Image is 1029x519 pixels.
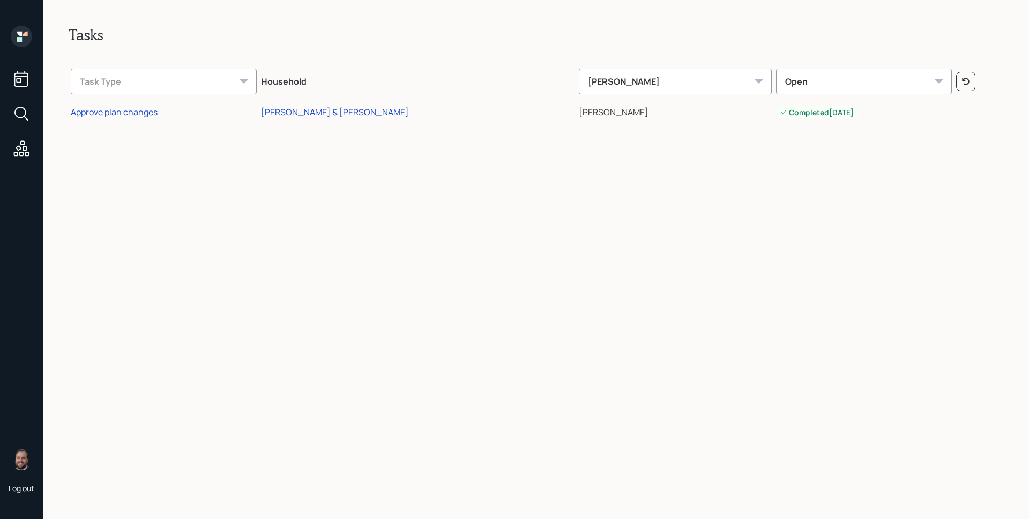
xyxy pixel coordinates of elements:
[261,106,409,118] div: [PERSON_NAME] & [PERSON_NAME]
[577,99,774,123] td: [PERSON_NAME]
[9,483,34,493] div: Log out
[259,61,577,99] th: Household
[780,107,854,118] div: Completed [DATE]
[71,106,158,118] div: Approve plan changes
[776,69,952,94] div: Open
[579,69,772,94] div: [PERSON_NAME]
[11,449,32,470] img: james-distasi-headshot.png
[69,26,1003,44] h2: Tasks
[71,69,257,94] div: Task Type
